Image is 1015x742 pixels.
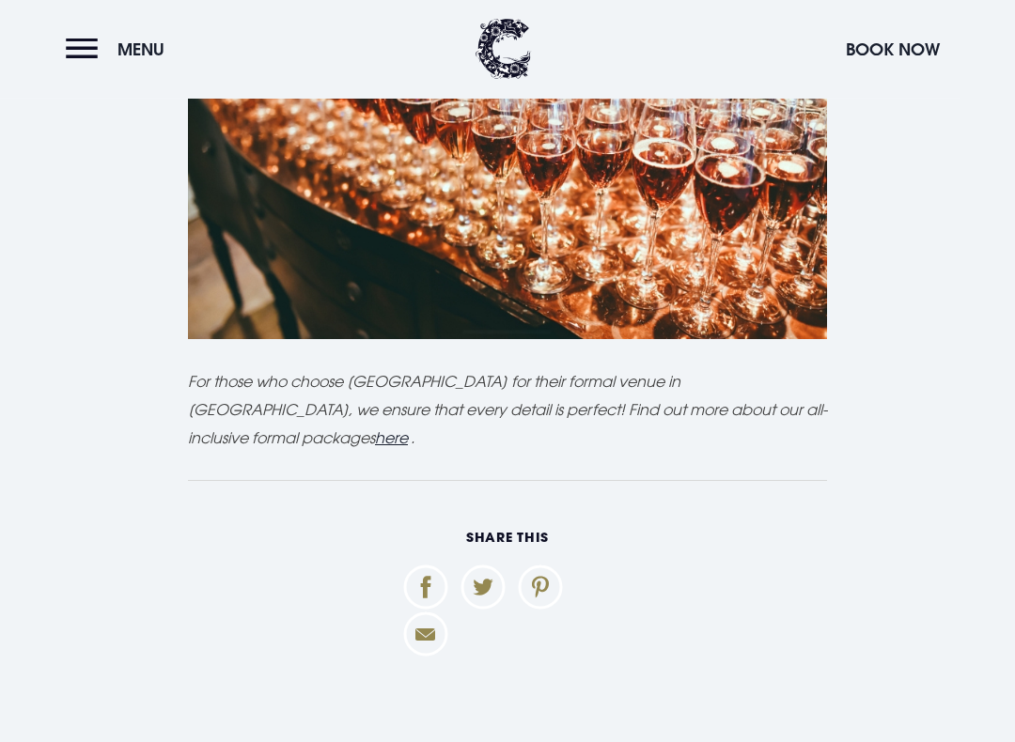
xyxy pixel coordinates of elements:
img: Clandeboye Lodge [476,19,532,80]
a: here [375,429,408,448]
em: For those who choose [GEOGRAPHIC_DATA] for their formal venue in [GEOGRAPHIC_DATA], we ensure tha... [188,373,827,449]
button: Menu [66,29,174,70]
span: Menu [117,39,164,60]
button: Book Now [836,29,949,70]
h6: Share This [188,529,827,547]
